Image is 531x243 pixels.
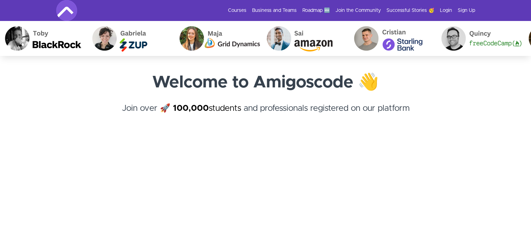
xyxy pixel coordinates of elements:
a: Sign Up [458,7,475,14]
a: Business and Teams [252,7,297,14]
a: Roadmap 🆕 [302,7,330,14]
a: 100,000students [173,104,241,113]
a: Courses [228,7,246,14]
strong: 100,000 [173,104,209,113]
a: Login [440,7,452,14]
img: Sai [261,21,348,56]
img: Gabriela [86,21,174,56]
img: Quincy [435,21,523,56]
strong: Welcome to Amigoscode 👋 [152,74,379,91]
img: Cristian [348,21,435,56]
a: Successful Stories 🥳 [386,7,434,14]
h4: Join over 🚀 and professionals registered on our platform [56,102,475,127]
img: Maja [174,21,261,56]
a: Join the Community [335,7,381,14]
